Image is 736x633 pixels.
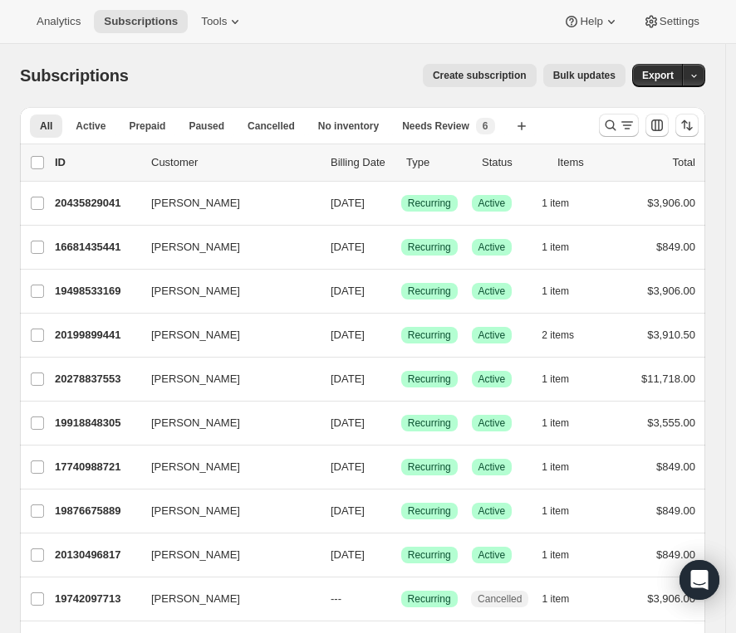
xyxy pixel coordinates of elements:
[55,368,695,391] div: 20278837553[PERSON_NAME][DATE]SuccessRecurringSuccessActive1 item$11,718.00
[55,587,695,611] div: 19742097713[PERSON_NAME]---SuccessRecurringCancelled1 item$3,906.00
[542,236,587,259] button: 1 item
[141,586,307,612] button: [PERSON_NAME]
[408,504,451,518] span: Recurring
[542,241,569,254] span: 1 item
[642,69,674,82] span: Export
[632,64,684,87] button: Export
[151,239,240,256] span: [PERSON_NAME]
[553,69,616,82] span: Bulk updates
[553,10,629,33] button: Help
[55,283,138,299] p: 19498533169
[55,459,138,475] p: 17740988721
[331,460,365,473] span: [DATE]
[478,241,506,254] span: Active
[402,119,469,133] span: Needs Review
[55,415,138,431] p: 19918848305
[675,114,699,137] button: Sort the results
[478,504,506,518] span: Active
[660,15,699,28] span: Settings
[641,372,695,385] span: $11,718.00
[645,114,669,137] button: Customize table column order and visibility
[433,69,527,82] span: Create subscription
[55,327,138,343] p: 20199899441
[151,195,240,212] span: [PERSON_NAME]
[191,10,253,33] button: Tools
[151,327,240,343] span: [PERSON_NAME]
[55,192,695,215] div: 20435829041[PERSON_NAME][DATE]SuccessRecurringSuccessActive1 item$3,906.00
[557,154,620,171] div: Items
[542,455,587,479] button: 1 item
[151,154,317,171] p: Customer
[331,592,341,605] span: ---
[40,119,52,133] span: All
[76,119,105,133] span: Active
[656,504,695,517] span: $849.00
[151,283,240,299] span: [PERSON_NAME]
[542,368,587,391] button: 1 item
[55,195,138,212] p: 20435829041
[647,285,695,297] span: $3,906.00
[104,15,178,28] span: Subscriptions
[647,592,695,605] span: $3,906.00
[55,324,695,347] div: 20199899441[PERSON_NAME][DATE]SuccessRecurringSuccessActive2 items$3,910.50
[408,241,451,254] span: Recurring
[55,543,695,567] div: 20130496817[PERSON_NAME][DATE]SuccessRecurringSuccessActive1 item$849.00
[55,547,138,563] p: 20130496817
[55,154,138,171] p: ID
[482,154,544,171] p: Status
[331,548,365,561] span: [DATE]
[408,329,451,342] span: Recurring
[423,64,537,87] button: Create subscription
[331,241,365,253] span: [DATE]
[599,114,639,137] button: Search and filter results
[542,280,587,303] button: 1 item
[55,236,695,259] div: 16681435441[PERSON_NAME][DATE]SuccessRecurringSuccessActive1 item$849.00
[647,329,695,341] span: $3,910.50
[248,119,295,133] span: Cancelled
[542,499,587,523] button: 1 item
[55,371,138,387] p: 20278837553
[55,455,695,479] div: 17740988721[PERSON_NAME][DATE]SuccessRecurringSuccessActive1 item$849.00
[129,119,165,133] span: Prepaid
[478,548,506,562] span: Active
[55,499,695,523] div: 19876675889[PERSON_NAME][DATE]SuccessRecurringSuccessActive1 item$849.00
[647,416,695,429] span: $3,555.00
[201,15,227,28] span: Tools
[542,504,569,518] span: 1 item
[331,154,393,171] p: Billing Date
[478,416,506,430] span: Active
[55,411,695,435] div: 19918848305[PERSON_NAME][DATE]SuccessRecurringSuccessActive1 item$3,555.00
[94,10,188,33] button: Subscriptions
[55,154,695,171] div: IDCustomerBilling DateTypeStatusItemsTotal
[141,498,307,524] button: [PERSON_NAME]
[151,591,240,607] span: [PERSON_NAME]
[408,460,451,474] span: Recurring
[331,372,365,385] span: [DATE]
[331,285,365,297] span: [DATE]
[508,114,535,138] button: Create new view
[37,15,81,28] span: Analytics
[542,548,569,562] span: 1 item
[542,460,569,474] span: 1 item
[542,329,574,342] span: 2 items
[331,197,365,209] span: [DATE]
[141,366,307,392] button: [PERSON_NAME]
[55,503,138,519] p: 19876675889
[580,15,602,28] span: Help
[542,192,587,215] button: 1 item
[318,119,379,133] span: No inventory
[647,197,695,209] span: $3,906.00
[141,322,307,348] button: [PERSON_NAME]
[141,410,307,436] button: [PERSON_NAME]
[189,119,224,133] span: Paused
[542,416,569,430] span: 1 item
[542,285,569,298] span: 1 item
[331,416,365,429] span: [DATE]
[55,239,138,256] p: 16681435441
[542,543,587,567] button: 1 item
[408,416,451,430] span: Recurring
[478,197,506,210] span: Active
[151,415,240,431] span: [PERSON_NAME]
[542,197,569,210] span: 1 item
[408,197,451,210] span: Recurring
